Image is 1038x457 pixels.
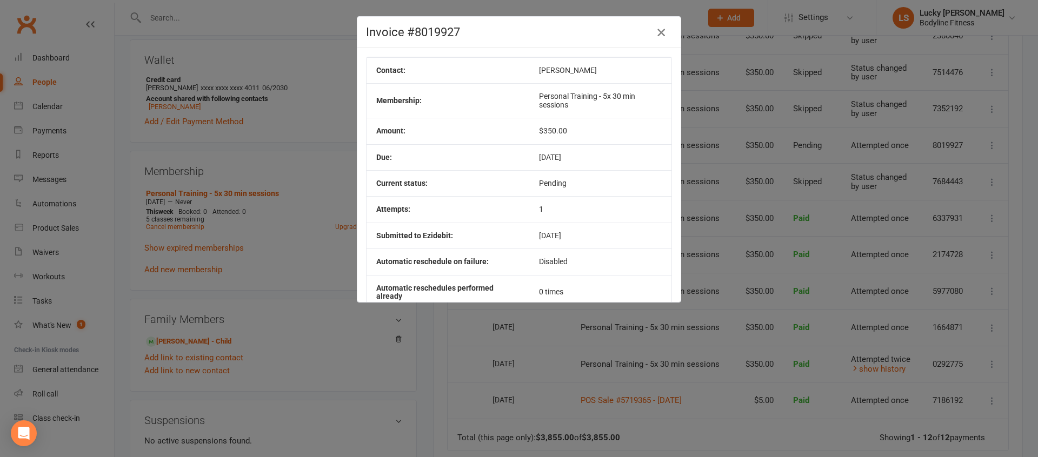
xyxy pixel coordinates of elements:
[529,144,671,170] td: [DATE]
[529,275,671,310] td: 0 times
[529,118,671,144] td: $350.00
[376,284,494,300] b: Automatic reschedules performed already
[376,96,422,105] b: Membership:
[653,24,670,41] button: Close
[529,83,671,118] td: Personal Training - 5x 30 min sessions
[529,248,671,274] td: Disabled
[529,223,671,248] td: [DATE]
[376,126,405,135] b: Amount:
[376,205,410,213] b: Attempts:
[11,420,37,446] div: Open Intercom Messenger
[376,153,392,162] b: Due:
[376,179,428,187] b: Current status:
[376,231,453,240] b: Submitted to Ezidebit:
[529,196,671,222] td: 1
[366,25,672,39] h4: Invoice #8019927
[376,66,405,75] b: Contact:
[529,170,671,196] td: Pending
[529,57,671,83] td: [PERSON_NAME]
[376,257,489,266] b: Automatic reschedule on failure:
